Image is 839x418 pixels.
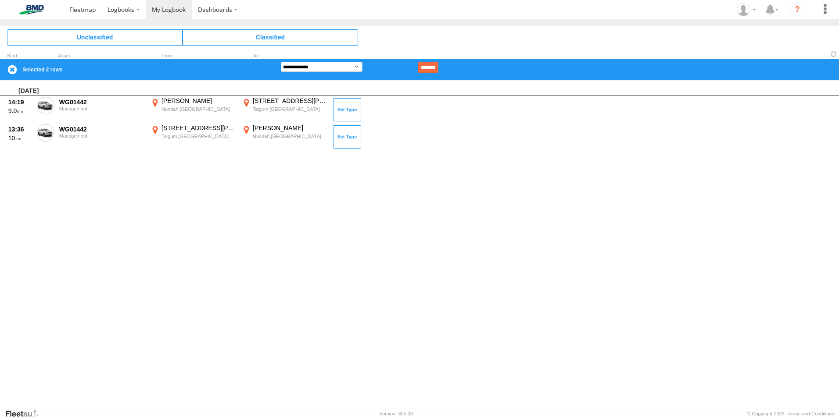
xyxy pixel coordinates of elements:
div: Click to Sort [7,54,33,58]
div: 10 [8,134,32,142]
div: Management [59,106,144,111]
div: From [149,54,237,58]
label: Click to View Event Location [240,124,328,149]
label: Clear Selection [7,64,18,75]
span: Click to view Unclassified Trips [7,29,183,45]
div: 13:36 [8,125,32,133]
a: Visit our Website [5,409,45,418]
div: WG01442 [59,125,144,133]
div: [STREET_ADDRESS][PERSON_NAME] [161,124,236,132]
i: ? [790,3,804,17]
div: To [240,54,328,58]
div: Taigum,[GEOGRAPHIC_DATA] [161,133,236,139]
div: 14:19 [8,98,32,106]
label: Click to View Event Location [149,124,237,149]
label: Click to View Event Location [240,97,328,122]
span: Click to view Classified Trips [183,29,358,45]
img: bmd-logo.svg [9,5,54,14]
span: Refresh [828,50,839,58]
div: Management [59,133,144,138]
div: Version: 305.03 [380,411,413,416]
div: Asset [58,54,146,58]
label: Click to View Event Location [149,97,237,122]
div: Nundah,[GEOGRAPHIC_DATA] [253,133,327,139]
div: WG01442 [59,98,144,106]
button: Click to Set [333,125,361,148]
div: [PERSON_NAME] [253,124,327,132]
a: Terms and Conditions [788,411,834,416]
div: [PERSON_NAME] [161,97,236,105]
button: Click to Set [333,98,361,121]
div: 9.0 [8,107,32,115]
div: Taigum,[GEOGRAPHIC_DATA] [253,106,327,112]
div: Mark Goulevitch [734,3,759,16]
div: [STREET_ADDRESS][PERSON_NAME] [253,97,327,105]
div: Nundah,[GEOGRAPHIC_DATA] [161,106,236,112]
div: © Copyright 2025 - [747,411,834,416]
